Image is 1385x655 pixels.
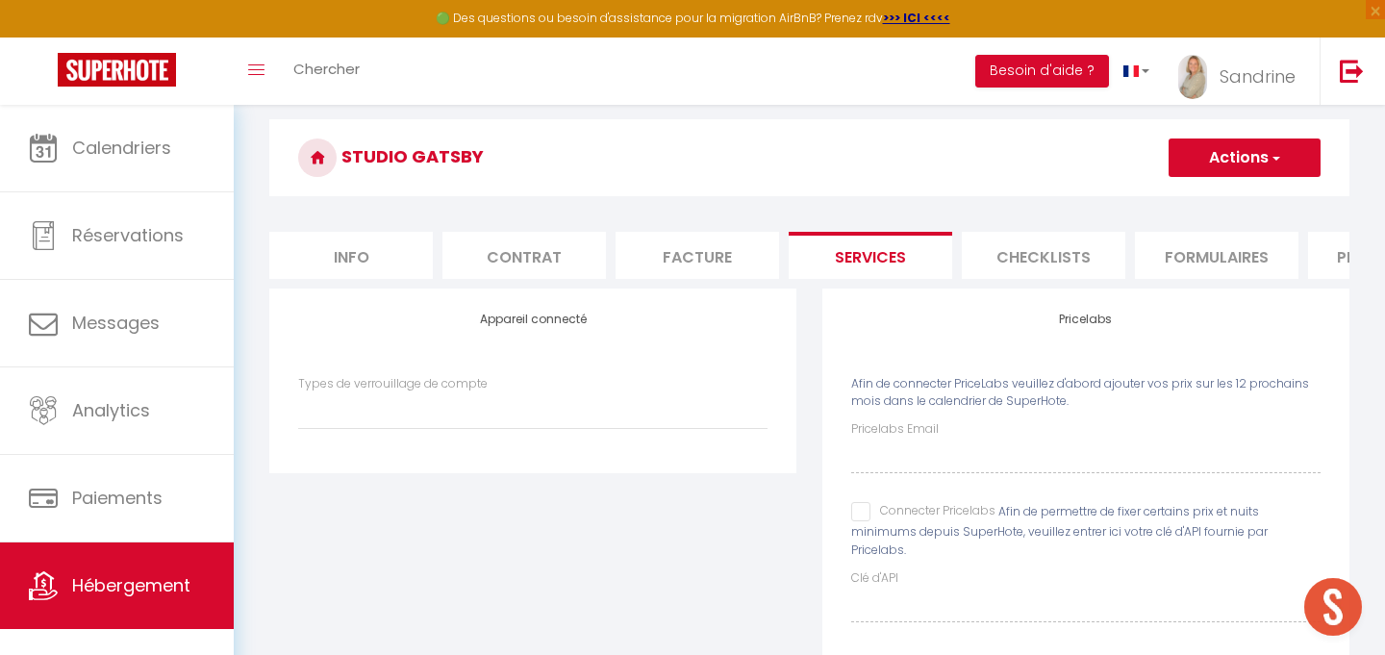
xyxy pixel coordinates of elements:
[298,375,488,393] label: Types de verrouillage de compte
[1169,139,1321,177] button: Actions
[58,53,176,87] img: Super Booking
[962,232,1125,279] li: Checklists
[851,569,898,588] label: Clé d'API
[1220,64,1296,88] span: Sandrine
[789,232,952,279] li: Services
[72,486,163,510] span: Paiements
[72,311,160,335] span: Messages
[72,136,171,160] span: Calendriers
[269,232,433,279] li: Info
[883,10,950,26] a: >>> ICI <<<<
[851,313,1321,326] h4: Pricelabs
[1164,38,1320,105] a: ... Sandrine
[293,59,360,79] span: Chercher
[269,119,1349,196] h3: Studio Gatsby
[72,573,190,597] span: Hébergement
[1304,578,1362,636] div: Ouvrir le chat
[279,38,374,105] a: Chercher
[851,503,1268,558] span: Afin de permettre de fixer certains prix et nuits minimums depuis SuperHote, veuillez entrer ici ...
[1135,232,1298,279] li: Formulaires
[1178,55,1207,99] img: ...
[298,313,768,326] h4: Appareil connecté
[72,398,150,422] span: Analytics
[851,375,1309,410] span: Afin de connecter PriceLabs veuillez d'abord ajouter vos prix sur les 12 prochains mois dans le c...
[851,420,939,439] label: Pricelabs Email
[1340,59,1364,83] img: logout
[442,232,606,279] li: Contrat
[616,232,779,279] li: Facture
[72,223,184,247] span: Réservations
[975,55,1109,88] button: Besoin d'aide ?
